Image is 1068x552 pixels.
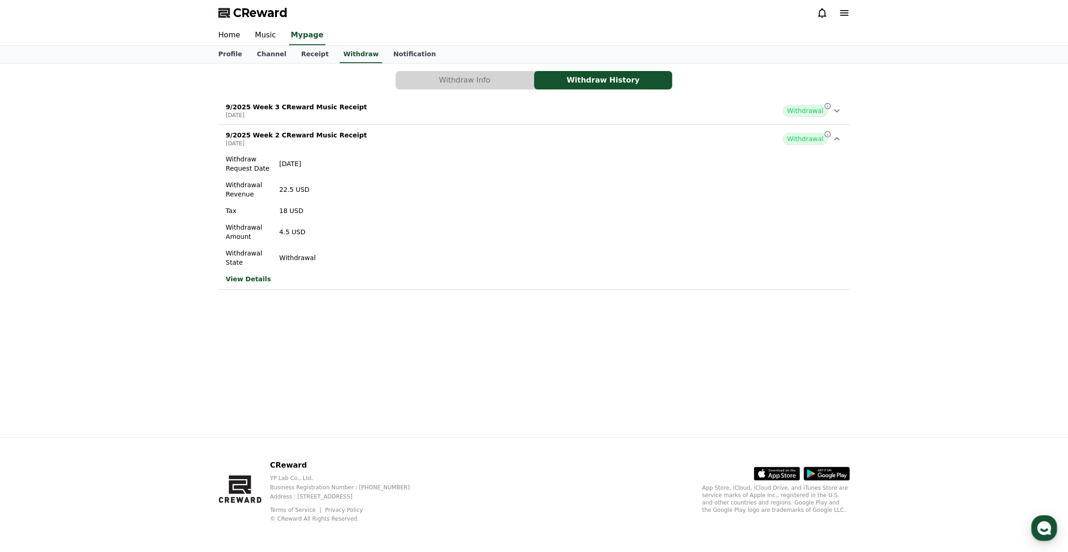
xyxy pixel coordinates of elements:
a: Privacy Policy [325,507,363,513]
p: [DATE] [226,140,367,147]
a: Mypage [289,26,325,45]
a: Withdraw [340,46,382,63]
span: CReward [233,6,288,20]
p: YP Lab Co., Ltd. [270,475,425,482]
a: Music [247,26,283,45]
p: 18 USD [279,206,316,215]
button: 9/2025 Week 3 CReward Music Receipt [DATE] Withdrawal [218,97,850,125]
a: Withdraw Info [396,71,534,89]
a: Messages [61,292,119,315]
button: 9/2025 Week 2 CReward Music Receipt [DATE] Withdrawal Withdraw Request Date [DATE] Withdrawal Rev... [218,125,850,290]
a: CReward [218,6,288,20]
p: Withdrawal Revenue [226,180,272,199]
p: 4.5 USD [279,227,316,237]
button: Withdraw History [534,71,672,89]
a: Settings [119,292,177,315]
p: Tax [226,206,272,215]
p: Withdraw Request Date [226,154,272,173]
p: [DATE] [279,159,316,168]
p: Withdrawal State [226,249,272,267]
p: 22.5 USD [279,185,316,194]
button: Withdraw Info [396,71,534,89]
p: Withdrawal Amount [226,223,272,241]
a: Terms of Service [270,507,323,513]
p: Address : [STREET_ADDRESS] [270,493,425,500]
p: Business Registration Number : [PHONE_NUMBER] [270,484,425,491]
p: [DATE] [226,112,367,119]
p: Withdrawal [279,253,316,262]
a: Receipt [294,46,336,63]
p: App Store, iCloud, iCloud Drive, and iTunes Store are service marks of Apple Inc., registered in ... [702,484,850,514]
a: View Details [226,274,316,284]
span: Withdrawal [783,105,828,117]
p: © CReward All Rights Reserved. [270,515,425,522]
a: Home [211,26,247,45]
p: 9/2025 Week 2 CReward Music Receipt [226,131,367,140]
a: Home [3,292,61,315]
span: Home [24,306,40,314]
span: Settings [137,306,159,314]
span: Messages [77,307,104,314]
span: Withdrawal [783,133,828,145]
p: CReward [270,460,425,471]
p: 9/2025 Week 3 CReward Music Receipt [226,102,367,112]
a: Profile [211,46,249,63]
a: Notification [386,46,443,63]
a: Channel [249,46,294,63]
